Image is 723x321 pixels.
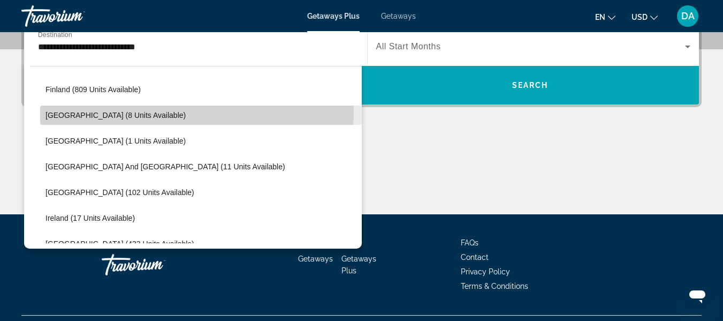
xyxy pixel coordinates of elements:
[40,131,362,151] button: [GEOGRAPHIC_DATA] (1 units available)
[381,12,416,20] a: Getaways
[40,80,362,99] button: Finland (809 units available)
[681,11,695,21] span: DA
[40,234,362,253] button: [GEOGRAPHIC_DATA] (433 units available)
[461,253,489,262] a: Contact
[631,13,648,21] span: USD
[40,183,362,202] button: [GEOGRAPHIC_DATA] (102 units available)
[461,282,528,290] a: Terms & Conditions
[298,255,333,263] a: Getaways
[40,106,362,125] button: [GEOGRAPHIC_DATA] (8 units available)
[24,27,699,104] div: Search widget
[341,255,376,275] a: Getaways Plus
[461,238,478,247] a: FAQs
[45,137,186,145] span: [GEOGRAPHIC_DATA] (1 units available)
[674,5,702,27] button: User Menu
[40,157,362,176] button: [GEOGRAPHIC_DATA] and [GEOGRAPHIC_DATA] (11 units available)
[631,9,658,25] button: Change currency
[45,214,135,222] span: Ireland (17 units available)
[595,9,615,25] button: Change language
[376,42,441,51] span: All Start Months
[21,2,128,30] a: Travorium
[595,13,605,21] span: en
[461,267,510,276] a: Privacy Policy
[362,66,699,104] button: Search
[512,81,549,89] span: Search
[307,12,360,20] a: Getaways Plus
[102,249,209,281] a: Travorium
[45,188,194,197] span: [GEOGRAPHIC_DATA] (102 units available)
[45,240,194,248] span: [GEOGRAPHIC_DATA] (433 units available)
[45,85,141,94] span: Finland (809 units available)
[45,111,186,120] span: [GEOGRAPHIC_DATA] (8 units available)
[38,31,72,38] span: Destination
[45,162,285,171] span: [GEOGRAPHIC_DATA] and [GEOGRAPHIC_DATA] (11 units available)
[40,208,362,228] button: Ireland (17 units available)
[680,278,714,312] iframe: Кнопка запуска окна обмена сообщениями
